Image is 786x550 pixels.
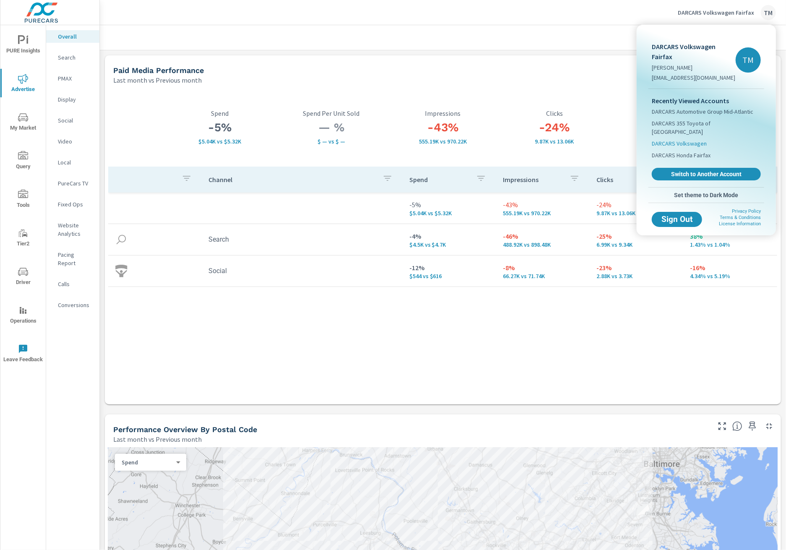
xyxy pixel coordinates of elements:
[652,42,736,62] p: DARCARS Volkswagen Fairfax
[652,191,761,199] span: Set theme to Dark Mode
[652,107,753,116] span: DARCARS Automotive Group Mid-Atlantic
[652,151,711,159] span: DARCARS Honda Fairfax
[652,96,761,106] p: Recently Viewed Accounts
[648,188,764,203] button: Set theme to Dark Mode
[736,47,761,73] div: TM
[652,73,736,82] p: [EMAIL_ADDRESS][DOMAIN_NAME]
[652,212,702,227] button: Sign Out
[652,63,736,72] p: [PERSON_NAME]
[658,216,695,223] span: Sign Out
[656,170,756,178] span: Switch to Another Account
[652,168,761,180] a: Switch to Another Account
[719,221,761,227] a: License Information
[732,209,761,214] a: Privacy Policy
[720,215,761,220] a: Terms & Conditions
[652,119,761,136] span: DARCARS 355 Toyota of [GEOGRAPHIC_DATA]
[652,139,707,148] span: DARCARS Volkswagen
